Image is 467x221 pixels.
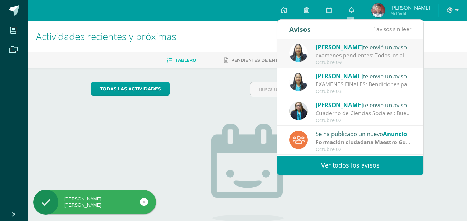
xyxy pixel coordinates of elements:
[277,156,423,175] a: Ver todos los avisos
[36,30,176,43] span: Actividades recientes y próximas
[316,100,412,109] div: te envió un aviso
[289,73,308,91] img: 49168807a2b8cca0ef2119beca2bd5ad.png
[316,43,363,51] span: [PERSON_NAME]
[289,20,311,39] div: Avisos
[390,10,430,16] span: Mi Perfil
[316,71,412,80] div: te envió un aviso
[289,102,308,120] img: 33824b6ed20ab7b75c0531e62f0fd994.png
[33,196,156,208] div: [PERSON_NAME], [PERSON_NAME]!
[373,25,376,33] span: 1
[231,58,290,63] span: Pendientes de entrega
[371,3,385,17] img: 3c578df19cc46921a3dbf7bff75b4e5e.png
[373,25,411,33] span: avisos sin leer
[316,147,412,152] div: Octubre 02
[167,55,196,66] a: Tablero
[316,51,412,59] div: examenes pendientes: Todos los alumnos que tienen exámenes pendientes, deben presentarse ,mañana ...
[316,72,363,80] span: [PERSON_NAME]
[383,130,407,138] span: Anuncio
[316,80,412,88] div: EXAMENES FINALES: Bendiciones para cada uno Se les recuerda que la otra semana se estarán realiza...
[316,138,411,146] strong: Formación ciudadana Maestro Guía
[316,101,363,109] span: [PERSON_NAME]
[91,82,170,96] a: todas las Actividades
[175,58,196,63] span: Tablero
[316,118,412,123] div: Octubre 02
[316,109,412,117] div: Cuaderno de Ciencias Sociales : Buen día Para el dia de mañana viernes 3 presentar a primera hora...
[250,82,403,96] input: Busca una actividad próxima aquí...
[316,42,412,51] div: te envió un aviso
[224,55,290,66] a: Pendientes de entrega
[390,4,430,11] span: [PERSON_NAME]
[316,89,412,94] div: Octubre 03
[316,60,412,66] div: Octubre 09
[316,129,412,138] div: Se ha publicado un nuevo
[316,138,412,146] div: | [PERSON_NAME]
[289,44,308,62] img: 49168807a2b8cca0ef2119beca2bd5ad.png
